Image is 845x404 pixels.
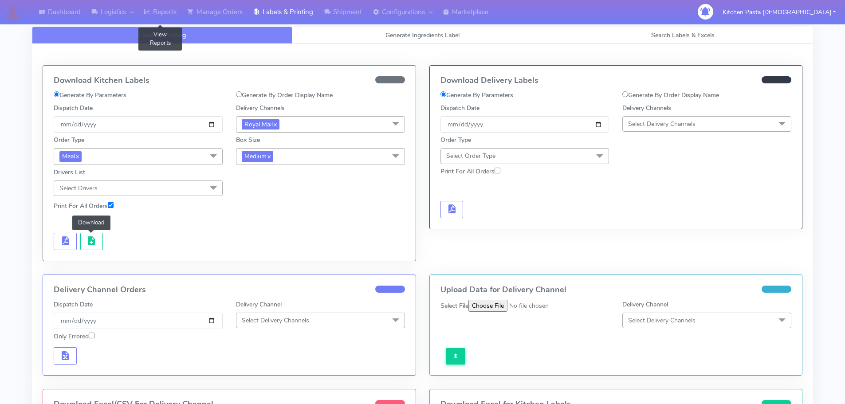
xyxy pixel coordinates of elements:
[236,135,260,145] label: Box Size
[54,332,94,341] label: Only Errored
[385,31,460,39] span: Generate Ingredients Label
[89,333,94,338] input: Only Errored
[54,103,93,113] label: Dispatch Date
[440,103,479,113] label: Dispatch Date
[267,151,271,161] a: x
[236,90,333,100] label: Generate By Order Display Name
[236,91,242,97] input: Generate By Order Display Name
[622,103,671,113] label: Delivery Channels
[716,3,842,21] button: Kitchen Pasta [DEMOGRAPHIC_DATA]
[622,300,668,309] label: Delivery Channel
[242,151,273,161] span: Medium
[651,31,715,39] span: Search Labels & Excels
[440,76,792,85] h4: Download Delivery Labels
[236,300,282,309] label: Delivery Channel
[54,76,405,85] h4: Download Kitchen Labels
[54,90,126,100] label: Generate By Parameters
[139,31,186,39] span: Labels & Printing
[622,91,628,97] input: Generate By Order Display Name
[440,91,446,97] input: Generate By Parameters
[108,202,114,208] input: Print For All Orders
[54,135,84,145] label: Order Type
[54,201,114,211] label: Print For All Orders
[242,119,279,129] span: Royal Mail
[54,300,93,309] label: Dispatch Date
[440,167,500,176] label: Print For All Orders
[495,168,500,173] input: Print For All Orders
[628,120,696,128] span: Select Delivery Channels
[446,152,495,160] span: Select Order Type
[273,119,277,129] a: x
[32,27,813,44] ul: Tabs
[440,301,468,310] label: Select File
[440,286,792,294] h4: Upload Data for Delivery Channel
[54,91,59,97] input: Generate By Parameters
[440,135,471,145] label: Order Type
[242,316,309,325] span: Select Delivery Channels
[628,316,696,325] span: Select Delivery Channels
[59,184,98,192] span: Select Drivers
[54,168,85,177] label: Drivers List
[622,90,719,100] label: Generate By Order Display Name
[440,90,513,100] label: Generate By Parameters
[75,151,79,161] a: x
[59,151,82,161] span: Meal
[236,103,285,113] label: Delivery Channels
[54,286,405,294] h4: Delivery Channel Orders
